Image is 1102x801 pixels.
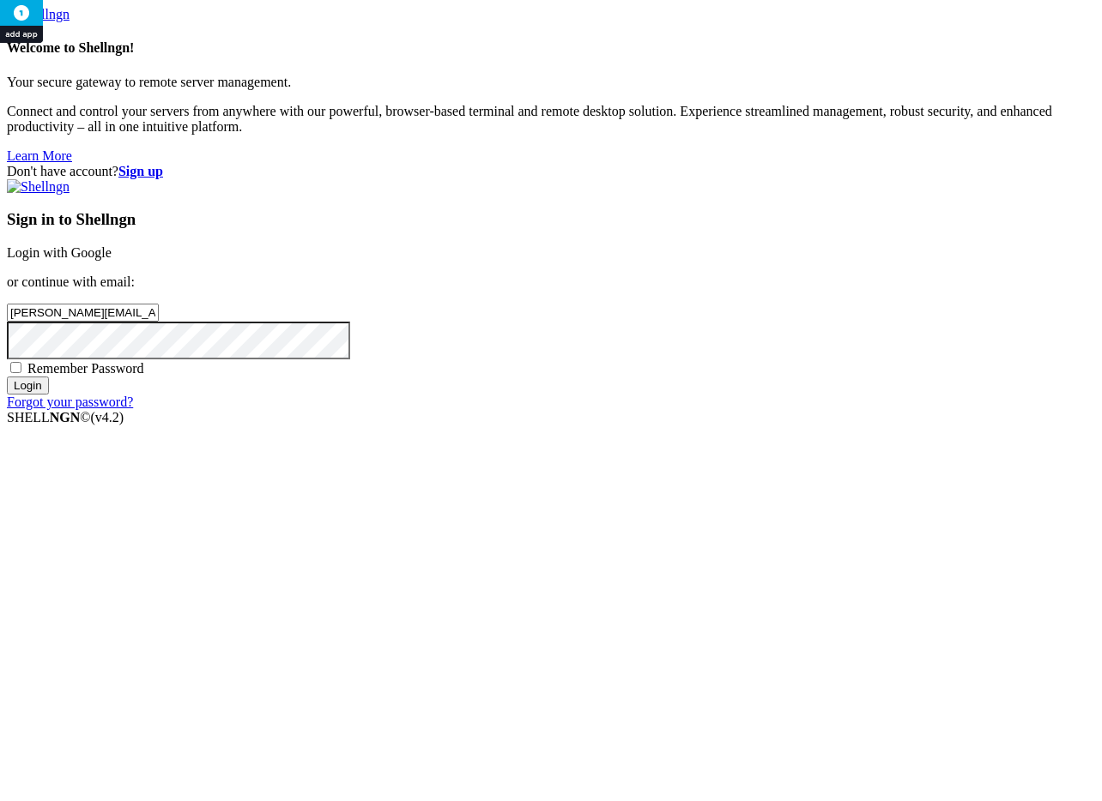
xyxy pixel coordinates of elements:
[50,410,81,425] b: NGN
[7,164,1095,179] div: Don't have account?
[7,376,49,394] input: Login
[7,210,1095,229] h3: Sign in to Shellngn
[7,394,133,409] a: Forgot your password?
[7,75,1095,90] p: Your secure gateway to remote server management.
[7,245,112,260] a: Login with Google
[27,361,144,376] span: Remember Password
[7,104,1095,135] p: Connect and control your servers from anywhere with our powerful, browser-based terminal and remo...
[10,362,21,373] input: Remember Password
[91,410,124,425] span: 4.2.0
[7,274,1095,290] p: or continue with email:
[118,164,163,178] a: Sign up
[7,40,1095,56] h4: Welcome to Shellngn!
[7,148,72,163] a: Learn More
[7,179,70,195] img: Shellngn
[7,410,124,425] span: SHELL ©
[7,304,159,322] input: Email address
